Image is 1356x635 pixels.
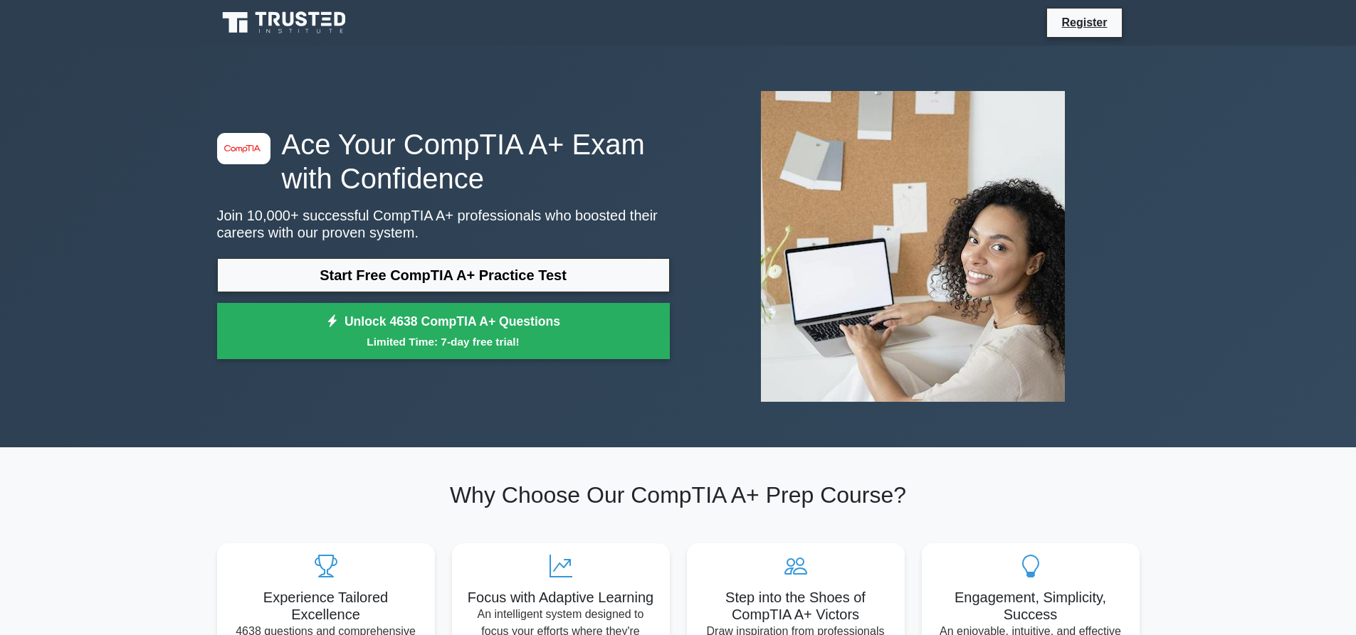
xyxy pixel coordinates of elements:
h5: Experience Tailored Excellence [228,589,424,623]
h1: Ace Your CompTIA A+ Exam with Confidence [217,127,670,196]
a: Unlock 4638 CompTIA A+ QuestionsLimited Time: 7-day free trial! [217,303,670,360]
h5: Focus with Adaptive Learning [463,589,658,606]
a: Register [1053,14,1115,31]
a: Start Free CompTIA A+ Practice Test [217,258,670,292]
h5: Step into the Shoes of CompTIA A+ Victors [698,589,893,623]
h2: Why Choose Our CompTIA A+ Prep Course? [217,481,1140,508]
small: Limited Time: 7-day free trial! [235,333,652,350]
p: Join 10,000+ successful CompTIA A+ professionals who boosted their careers with our proven system. [217,207,670,241]
h5: Engagement, Simplicity, Success [933,589,1128,623]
